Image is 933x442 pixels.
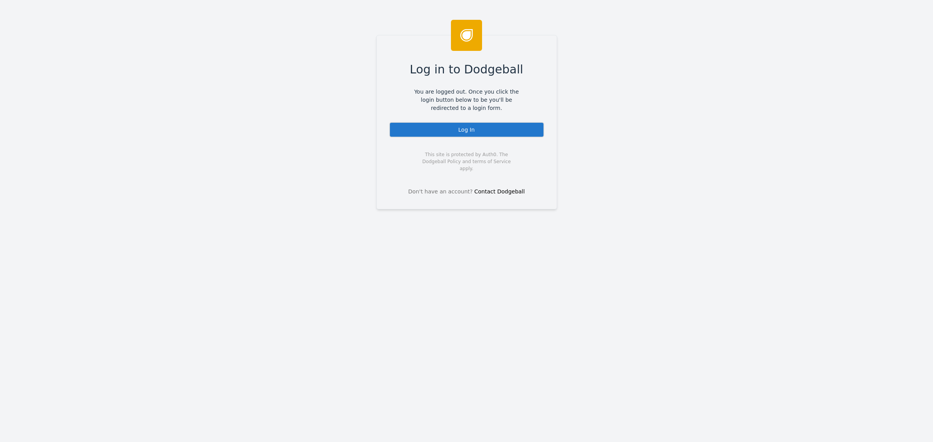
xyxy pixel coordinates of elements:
span: This site is protected by Auth0. The Dodgeball Policy and terms of Service apply. [416,151,518,172]
span: You are logged out. Once you click the login button below to be you'll be redirected to a login f... [409,88,525,112]
span: Log in to Dodgeball [410,61,523,78]
div: Log In [389,122,544,137]
span: Don't have an account? [408,188,473,196]
a: Contact Dodgeball [474,188,525,195]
